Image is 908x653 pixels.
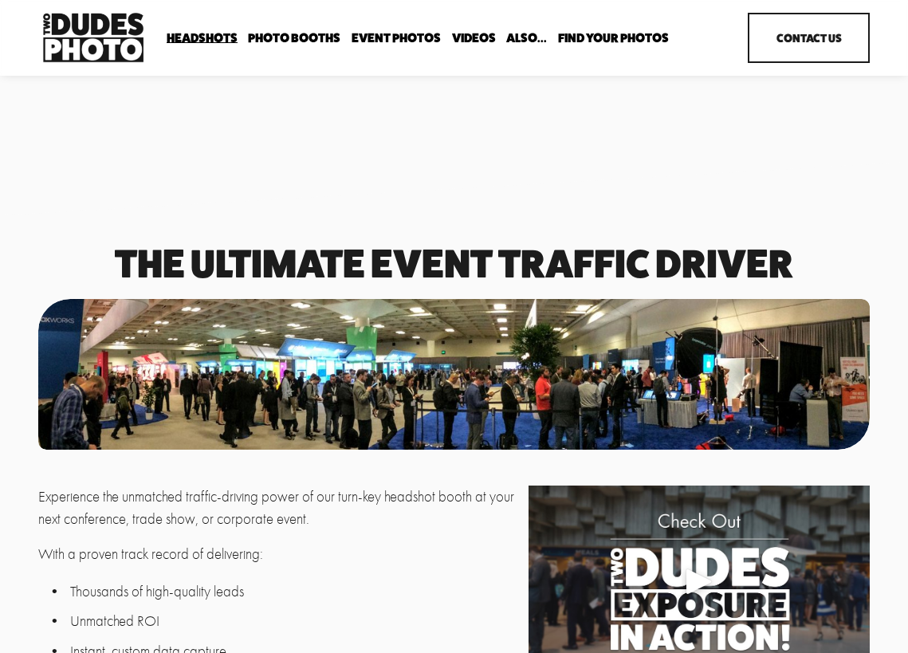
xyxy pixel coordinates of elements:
a: Videos [452,30,496,45]
a: folder dropdown [248,30,340,45]
a: folder dropdown [167,30,238,45]
p: Experience the unmatched traffic-driving power of our turn-key headshot booth at your next confer... [38,486,520,530]
a: Contact Us [748,13,870,63]
p: Unmatched ROI [70,610,520,632]
span: Headshots [167,32,238,45]
p: Thousands of high-quality leads [70,580,520,603]
p: With a proven track record of delivering: [38,543,520,565]
span: Photo Booths [248,32,340,45]
span: Also... [506,32,547,45]
span: Find Your Photos [558,32,669,45]
div: Play [680,562,718,600]
a: folder dropdown [558,30,669,45]
h1: The Ultimate event traffic driver [38,246,870,281]
a: Event Photos [352,30,441,45]
a: folder dropdown [506,30,547,45]
img: Two Dudes Photo | Headshots, Portraits &amp; Photo Booths [38,9,148,66]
